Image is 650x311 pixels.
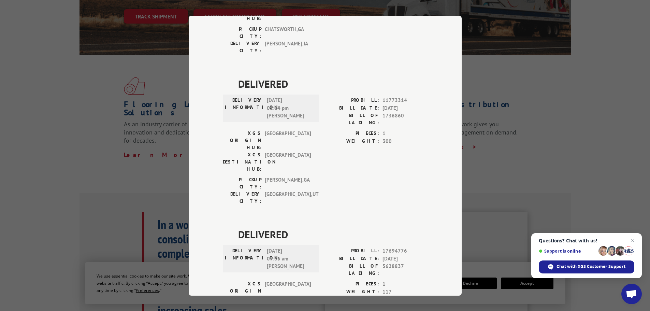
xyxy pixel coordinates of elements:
label: PIECES: [325,130,379,138]
span: 117 [382,288,428,296]
label: DELIVERY CITY: [223,40,261,54]
label: DELIVERY INFORMATION: [225,97,263,120]
span: [DATE] [382,104,428,112]
label: BILL OF LADING: [325,263,379,277]
span: [PERSON_NAME] , IA [265,40,311,54]
label: BILL DATE: [325,255,379,263]
label: BILL DATE: [325,104,379,112]
label: PIECES: [325,280,379,288]
label: XGS ORIGIN HUB: [223,280,261,302]
span: [GEOGRAPHIC_DATA] [265,280,311,302]
span: Support is online [539,249,596,254]
span: [PERSON_NAME] , GA [265,176,311,190]
span: [DATE] 01:14 pm [PERSON_NAME] [267,97,313,120]
span: 1 [382,280,428,288]
span: DELIVERED [238,227,428,242]
span: 17694776 [382,247,428,255]
span: 300 [382,137,428,145]
label: XGS DESTINATION HUB: [223,151,261,173]
label: WEIGHT: [325,288,379,296]
span: CHATSWORTH , GA [265,26,311,40]
label: BILL OF LADING: [325,112,379,126]
label: XGS ORIGIN HUB: [223,130,261,151]
span: 11773314 [382,97,428,104]
span: SAINT LOUIS [265,1,311,22]
label: DELIVERY CITY: [223,190,261,205]
span: [GEOGRAPHIC_DATA] [265,130,311,151]
span: [DATE] 09:35 am [PERSON_NAME] [267,247,313,270]
span: [GEOGRAPHIC_DATA] , UT [265,190,311,205]
label: PICKUP CITY: [223,176,261,190]
span: Chat with XGS Customer Support [557,264,625,270]
span: Close chat [629,237,637,245]
label: DELIVERY INFORMATION: [225,247,263,270]
label: WEIGHT: [325,137,379,145]
span: DELIVERED [238,76,428,91]
label: PROBILL: [325,247,379,255]
span: 5628837 [382,263,428,277]
label: XGS DESTINATION HUB: [223,1,261,22]
span: [DATE] [382,255,428,263]
label: PROBILL: [325,97,379,104]
div: Chat with XGS Customer Support [539,260,634,273]
span: 1 [382,130,428,138]
span: Questions? Chat with us! [539,238,634,243]
div: Open chat [621,284,642,304]
span: [GEOGRAPHIC_DATA] [265,151,311,173]
span: 1736860 [382,112,428,126]
label: PICKUP CITY: [223,26,261,40]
